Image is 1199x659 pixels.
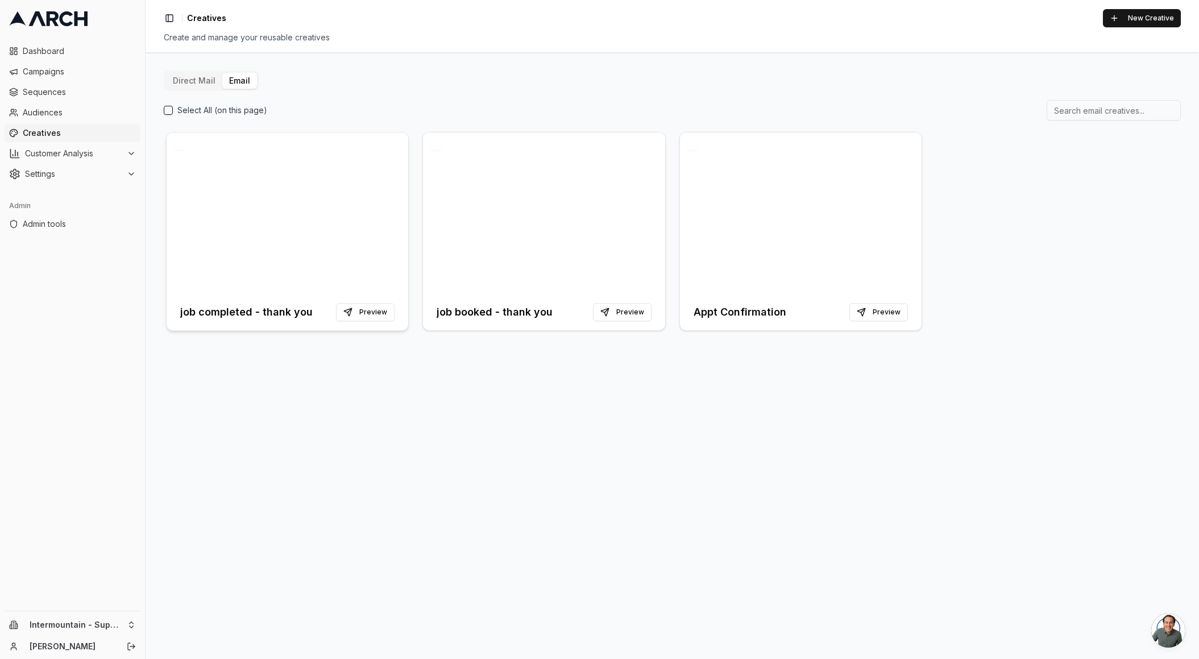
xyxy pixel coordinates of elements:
a: Admin tools [5,215,140,233]
button: Direct Mail [166,73,222,89]
a: Creatives [5,124,140,142]
h3: job completed - thank you [180,304,313,320]
span: Settings [25,168,122,180]
input: Search email creatives... [1047,100,1181,121]
span: Intermountain - Superior Water & Air [30,620,122,630]
a: Dashboard [5,42,140,60]
nav: breadcrumb [187,13,226,24]
span: Campaigns [23,66,136,77]
a: Campaigns [5,63,140,81]
a: Sequences [5,83,140,101]
button: New Creative [1103,9,1181,27]
span: Admin tools [23,218,136,230]
button: Customer Analysis [5,144,140,163]
label: Select All (on this page) [177,105,267,116]
span: Creatives [187,13,226,24]
a: Audiences [5,103,140,122]
a: Open chat [1151,614,1185,648]
span: Customer Analysis [25,148,122,159]
a: [PERSON_NAME] [30,641,114,652]
span: Audiences [23,107,136,118]
button: Preview [336,303,395,321]
span: Sequences [23,86,136,98]
button: Preview [593,303,652,321]
h3: Appt Confirmation [694,304,786,320]
h3: job booked - thank you [437,304,553,320]
div: Admin [5,197,140,215]
span: Dashboard [23,45,136,57]
button: Settings [5,165,140,183]
div: Create and manage your reusable creatives [164,32,1181,43]
span: Creatives [23,127,136,139]
button: Email [222,73,257,89]
button: Intermountain - Superior Water & Air [5,616,140,634]
button: Log out [123,639,139,654]
button: Preview [849,303,908,321]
